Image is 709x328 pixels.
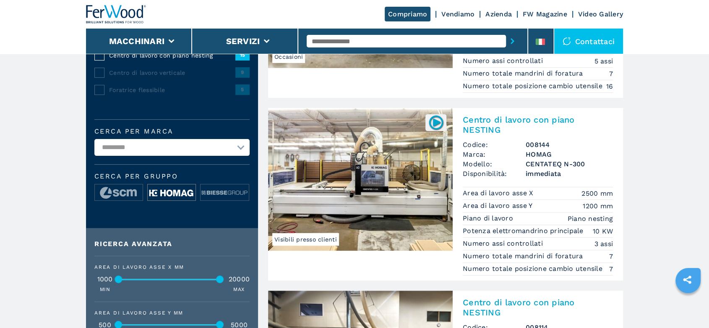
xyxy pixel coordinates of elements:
p: Numero totale mandrini di foratura [463,69,585,78]
a: FW Magazine [523,10,567,18]
p: Potenza elettromandrino principale [463,226,586,236]
img: Centro di lavoro con piano NESTING HOMAG CENTATEQ N-300 [268,108,453,251]
em: 7 [609,252,613,261]
img: image [201,184,248,201]
label: Cerca per marca [94,128,250,135]
span: Cerca per Gruppo [94,173,250,180]
h2: Centro di lavoro con piano NESTING [463,115,613,135]
span: Codice: [463,140,526,150]
img: image [95,184,143,201]
img: image [148,184,195,201]
em: 10 KW [593,226,613,236]
img: Ferwood [86,5,146,24]
h3: 008144 [526,140,613,150]
p: Numero totale posizione cambio utensile [463,81,605,91]
a: Centro di lavoro con piano NESTING HOMAG CENTATEQ N-300Visibili presso clienti008144Centro di lav... [268,108,623,281]
em: 1200 mm [583,201,613,211]
p: Numero assi controllati [463,56,545,66]
span: Occasioni [272,50,305,63]
h3: CENTATEQ N-300 [526,159,613,169]
h2: Centro di lavoro con piano NESTING [463,297,613,318]
em: 7 [609,69,613,79]
span: Visibili presso clienti [272,233,339,246]
span: immediata [526,169,613,178]
p: MIN [100,286,110,293]
em: Piano nesting [568,214,613,223]
button: submit-button [506,31,519,51]
span: Disponibilità: [463,169,526,178]
span: 5 [235,84,250,94]
button: Servizi [226,36,260,46]
div: Area di lavoro asse X mm [94,265,250,270]
p: Area di lavoro asse Y [463,201,535,210]
button: Macchinari [109,36,165,46]
span: 9 [235,67,250,77]
span: Centro di lavoro con piano nesting [109,51,235,60]
div: Area di lavoro asse Y mm [94,310,250,315]
div: 1000 [94,276,115,283]
a: Vendiamo [441,10,474,18]
p: Numero totale mandrini di foratura [463,252,585,261]
a: sharethis [677,269,698,290]
span: Modello: [463,159,526,169]
div: 20000 [229,276,250,283]
a: Video Gallery [578,10,623,18]
em: 16 [606,81,613,91]
span: Foratrice flessibile [109,86,235,94]
img: 008144 [428,114,444,131]
span: Centro di lavoro verticale [109,68,235,77]
h3: HOMAG [526,150,613,159]
a: Compriamo [385,7,430,21]
em: 5 assi [594,56,613,66]
img: Contattaci [563,37,571,45]
em: 7 [609,264,613,274]
span: Marca: [463,150,526,159]
p: Piano di lavoro [463,214,515,223]
em: 3 assi [594,239,613,249]
p: Numero totale posizione cambio utensile [463,264,605,273]
a: Azienda [485,10,512,18]
p: Numero assi controllati [463,239,545,248]
p: MAX [233,286,244,293]
div: Contattaci [554,29,623,54]
div: Ricerca Avanzata [94,241,250,247]
p: Area di lavoro asse X [463,189,536,198]
em: 2500 mm [581,189,613,198]
span: 15 [235,50,250,60]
